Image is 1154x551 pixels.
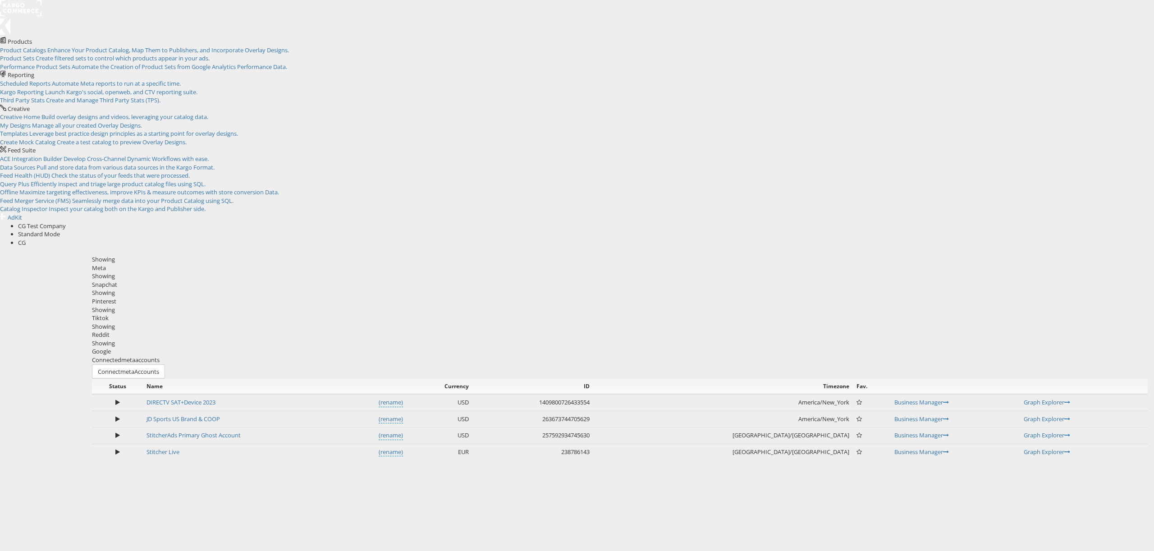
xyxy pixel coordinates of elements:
a: Graph Explorer [1024,398,1070,406]
div: Connected accounts [92,356,1148,364]
span: Creative [8,105,30,113]
td: USD [407,411,473,427]
div: Showing [92,339,1148,348]
td: USD [407,427,473,444]
th: Currency [407,379,473,394]
td: [GEOGRAPHIC_DATA]/[GEOGRAPHIC_DATA] [593,427,853,444]
span: CG Test Company [18,222,66,230]
a: (rename) [379,398,403,407]
span: Efficiently inspect and triage large product catalog files using SQL. [31,180,206,188]
a: Business Manager [894,448,949,456]
span: Seamlessly merge data into your Product Catalog using SQL. [72,197,234,205]
span: Create and Manage Third Party Stats (TPS). [46,96,160,104]
span: Maximize targeting effectiveness, improve KPIs & measure outcomes with store conversion Data. [19,188,279,196]
a: (rename) [379,448,403,457]
div: Showing [92,322,1148,331]
th: Fav. [853,379,891,394]
div: Reddit [92,331,1148,339]
span: Manage all your created Overlay Designs. [32,121,142,129]
div: Showing [92,255,1148,264]
span: Create a test catalog to preview Overlay Designs. [57,138,187,146]
span: Create filtered sets to control which products appear in your ads. [36,54,210,62]
span: AdKit [8,213,22,221]
td: 1409800726433554 [472,394,593,411]
span: Inspect your catalog both on the Kargo and Publisher side. [49,205,206,213]
span: Automate the Creation of Product Sets from Google Analytics Performance Data. [72,63,287,71]
span: Develop Cross-Channel Dynamic Workflows with ease. [64,155,209,163]
a: Business Manager [894,398,949,406]
a: Business Manager [894,431,949,439]
span: Enhance Your Product Catalog, Map Them to Publishers, and Incorporate Overlay Designs. [47,46,289,54]
span: Leverage best practice design principles as a starting point for overlay designs. [29,129,238,138]
span: Feed Suite [8,146,36,154]
div: Pinterest [92,297,1148,306]
td: 263673744705629 [472,411,593,427]
div: Google [92,347,1148,356]
span: Automate Meta reports to run at a specific time. [52,79,181,87]
button: ConnectmetaAccounts [92,364,165,379]
span: meta [121,356,135,364]
a: JD Sports US Brand & COOP [147,415,220,423]
span: Products [8,37,32,46]
a: Stitcher Live [147,448,179,456]
div: Showing [92,306,1148,314]
div: Showing [92,289,1148,297]
span: Build overlay designs and videos, leveraging your catalog data. [41,113,208,121]
a: (rename) [379,431,403,440]
div: Showing [92,272,1148,280]
th: Timezone [593,379,853,394]
span: CG [18,239,26,247]
td: EUR [407,444,473,460]
div: Snapchat [92,280,1148,289]
div: Meta [92,264,1148,272]
td: [GEOGRAPHIC_DATA]/[GEOGRAPHIC_DATA] [593,444,853,460]
td: 238786143 [472,444,593,460]
td: America/New_York [593,411,853,427]
a: StitcherAds Primary Ghost Account [147,431,241,439]
span: Reporting [8,71,34,79]
td: 257592934745630 [472,427,593,444]
td: USD [407,394,473,411]
a: Graph Explorer [1024,431,1070,439]
span: Standard Mode [18,230,60,238]
div: Tiktok [92,314,1148,322]
a: Graph Explorer [1024,415,1070,423]
span: Check the status of your feeds that were processed. [51,171,190,179]
td: America/New_York [593,394,853,411]
span: meta [120,367,134,376]
th: Name [143,379,406,394]
span: Pull and store data from various data sources in the Kargo Format. [37,163,215,171]
a: Business Manager [894,415,949,423]
a: DIRECTV SAT+Device 2023 [147,398,215,406]
a: Graph Explorer [1024,448,1070,456]
th: ID [472,379,593,394]
a: (rename) [379,415,403,424]
span: Launch Kargo's social, openweb, and CTV reporting suite. [45,88,197,96]
th: Status [92,379,143,394]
